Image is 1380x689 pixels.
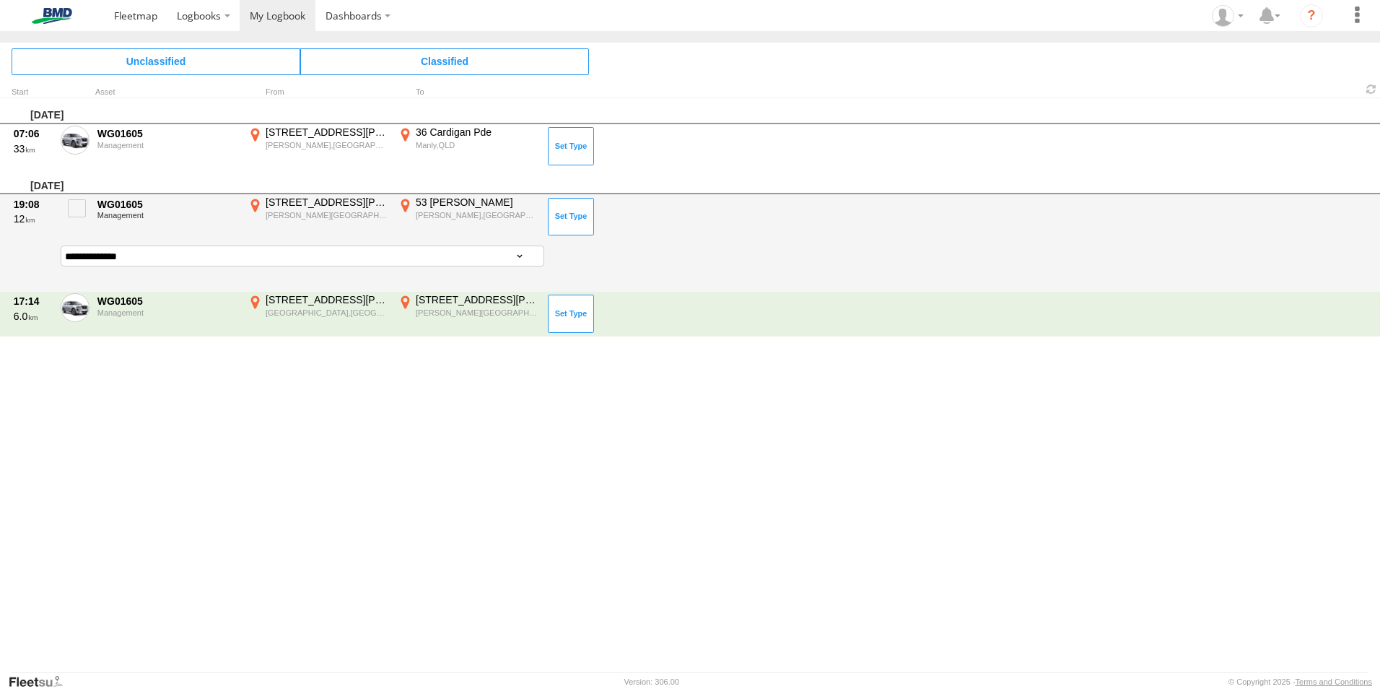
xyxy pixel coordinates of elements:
button: Click to Set [548,198,594,235]
div: 17:14 [14,295,53,308]
div: Manly,QLD [416,140,538,150]
label: Click to View Event Location [396,196,540,238]
div: [PERSON_NAME][GEOGRAPHIC_DATA],[GEOGRAPHIC_DATA] [416,308,538,318]
div: [STREET_ADDRESS][PERSON_NAME] [266,126,388,139]
div: [STREET_ADDRESS][PERSON_NAME] [266,196,388,209]
div: 19:08 [14,198,53,211]
button: Click to Set [548,127,594,165]
div: [STREET_ADDRESS][PERSON_NAME] [266,293,388,306]
div: WG01605 [97,127,237,140]
img: bmd-logo.svg [14,8,89,24]
div: Asset [95,89,240,96]
div: © Copyright 2025 - [1228,677,1372,686]
label: Click to View Event Location [245,196,390,238]
div: 33 [14,142,53,155]
div: [PERSON_NAME],[GEOGRAPHIC_DATA] [266,140,388,150]
div: To [396,89,540,96]
div: 53 [PERSON_NAME] [416,196,538,209]
a: Visit our Website [8,675,74,689]
a: Terms and Conditions [1296,677,1372,686]
button: Click to Set [548,295,594,332]
span: Click to view Unclassified Trips [12,48,300,74]
div: WG01605 [97,198,237,211]
span: Refresh [1363,82,1380,96]
label: Click to View Event Location [245,126,390,168]
div: Version: 306.00 [624,677,679,686]
div: WG01605 [97,295,237,308]
label: Click to View Event Location [245,293,390,335]
div: Management [97,211,237,220]
div: 12 [14,212,53,225]
span: Click to view Classified Trips [300,48,589,74]
i: ? [1300,4,1323,27]
div: Management [97,308,237,317]
div: Management [97,141,237,149]
div: [PERSON_NAME],[GEOGRAPHIC_DATA] [416,210,538,220]
div: From [245,89,390,96]
div: 6.0 [14,310,53,323]
label: Click to View Event Location [396,293,540,335]
div: [PERSON_NAME][GEOGRAPHIC_DATA],[GEOGRAPHIC_DATA] [266,210,388,220]
div: 36 Cardigan Pde [416,126,538,139]
div: Click to Sort [12,89,55,96]
div: [GEOGRAPHIC_DATA],[GEOGRAPHIC_DATA] [266,308,388,318]
label: Click to View Event Location [396,126,540,168]
div: [STREET_ADDRESS][PERSON_NAME] [416,293,538,306]
div: Brendan Hannan [1207,5,1249,27]
div: 07:06 [14,127,53,140]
